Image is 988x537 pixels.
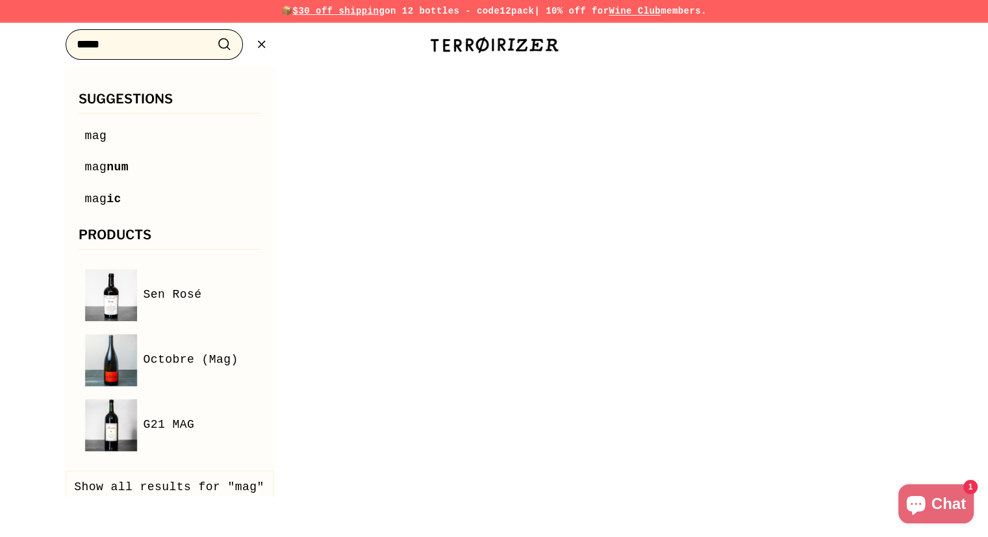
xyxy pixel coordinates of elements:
[85,399,254,451] a: G21 MAG G21 MAG
[85,127,254,146] a: mag
[107,192,121,205] span: ic
[85,190,254,209] a: magic
[85,192,107,205] mark: mag
[293,6,385,16] span: $30 off shipping
[85,334,137,386] img: Octobre (Mag)
[79,92,260,114] h3: Suggestions
[609,6,661,16] a: Wine Club
[144,285,202,304] span: Sen Rosé
[85,158,254,177] a: magnum
[500,6,534,16] strong: 12pack
[33,4,956,18] p: 📦 on 12 bottles - code | 10% off for members.
[144,350,238,369] span: Octobre (Mag)
[85,129,107,142] mark: mag
[107,161,129,174] span: num
[85,269,137,321] img: Sen Rosé
[85,399,137,451] img: G21 MAG
[85,334,254,386] a: Octobre (Mag) Octobre (Mag)
[66,471,273,523] button: Show all results for "mag"
[85,161,107,174] mark: mag
[85,269,254,321] a: Sen Rosé Sen Rosé
[79,228,260,250] h3: Products
[144,415,195,434] span: G21 MAG
[894,484,978,527] inbox-online-store-chat: Shopify online store chat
